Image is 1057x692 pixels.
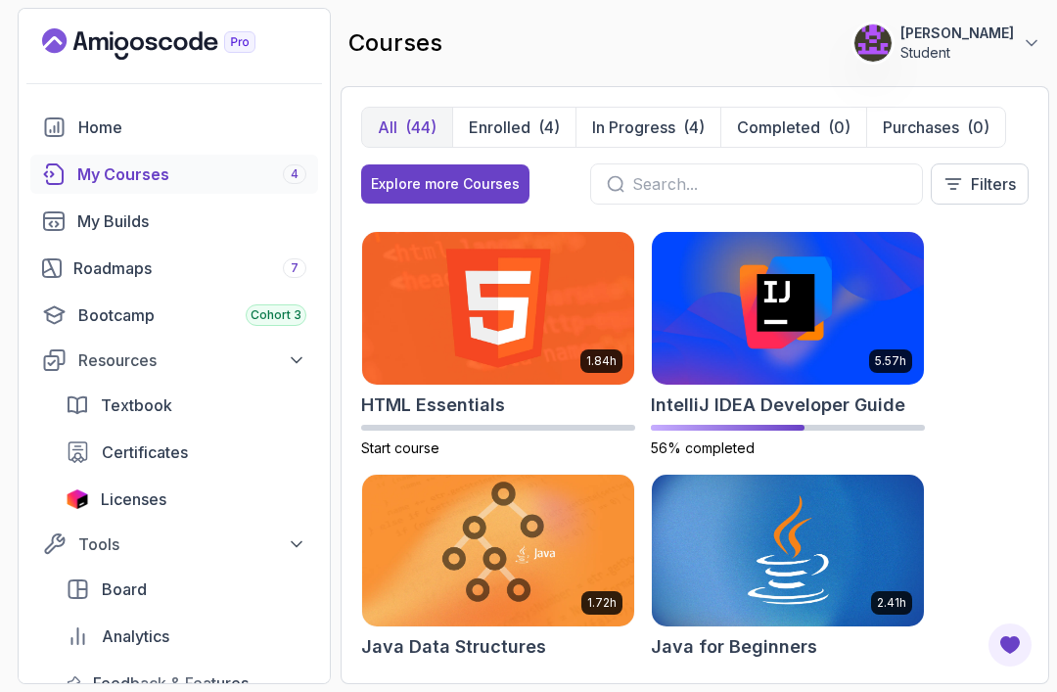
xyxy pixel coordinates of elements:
[54,386,318,425] a: textbook
[101,487,166,511] span: Licenses
[987,622,1034,669] button: Open Feedback Button
[900,43,1014,63] p: Student
[362,232,634,385] img: HTML Essentials card
[251,307,301,323] span: Cohort 3
[854,24,892,62] img: user profile image
[967,115,989,139] div: (0)
[54,480,318,519] a: licenses
[30,108,318,147] a: home
[78,532,306,556] div: Tools
[651,231,925,458] a: IntelliJ IDEA Developer Guide card5.57hIntelliJ IDEA Developer Guide56% completed
[291,260,299,276] span: 7
[900,23,1014,43] p: [PERSON_NAME]
[405,115,437,139] div: (44)
[592,115,675,139] p: In Progress
[371,174,520,194] div: Explore more Courses
[42,28,300,60] a: Landing page
[78,303,306,327] div: Bootcamp
[361,164,529,204] button: Explore more Courses
[587,595,617,611] p: 1.72h
[720,108,866,147] button: Completed(0)
[30,343,318,378] button: Resources
[652,475,924,627] img: Java for Beginners card
[853,23,1041,63] button: user profile image[PERSON_NAME]Student
[931,163,1029,205] button: Filters
[575,108,720,147] button: In Progress(4)
[651,633,817,661] h2: Java for Beginners
[883,115,959,139] p: Purchases
[362,475,634,627] img: Java Data Structures card
[348,27,442,59] h2: courses
[632,172,906,196] input: Search...
[361,439,439,456] span: Start course
[469,115,530,139] p: Enrolled
[66,489,89,509] img: jetbrains icon
[683,115,705,139] div: (4)
[102,624,169,648] span: Analytics
[54,570,318,609] a: board
[866,108,1005,147] button: Purchases(0)
[361,633,546,661] h2: Java Data Structures
[361,392,505,419] h2: HTML Essentials
[30,155,318,194] a: courses
[77,209,306,233] div: My Builds
[30,296,318,335] a: bootcamp
[30,202,318,241] a: builds
[102,577,147,601] span: Board
[54,433,318,472] a: certificates
[538,115,560,139] div: (4)
[875,353,906,369] p: 5.57h
[652,232,924,385] img: IntelliJ IDEA Developer Guide card
[78,348,306,372] div: Resources
[362,108,452,147] button: All(44)
[73,256,306,280] div: Roadmaps
[971,172,1016,196] p: Filters
[77,162,306,186] div: My Courses
[651,392,905,419] h2: IntelliJ IDEA Developer Guide
[54,617,318,656] a: analytics
[30,527,318,562] button: Tools
[291,166,299,182] span: 4
[452,108,575,147] button: Enrolled(4)
[78,115,306,139] div: Home
[737,115,820,139] p: Completed
[651,439,755,456] span: 56% completed
[586,353,617,369] p: 1.84h
[877,595,906,611] p: 2.41h
[102,440,188,464] span: Certificates
[101,393,172,417] span: Textbook
[30,249,318,288] a: roadmaps
[828,115,850,139] div: (0)
[378,115,397,139] p: All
